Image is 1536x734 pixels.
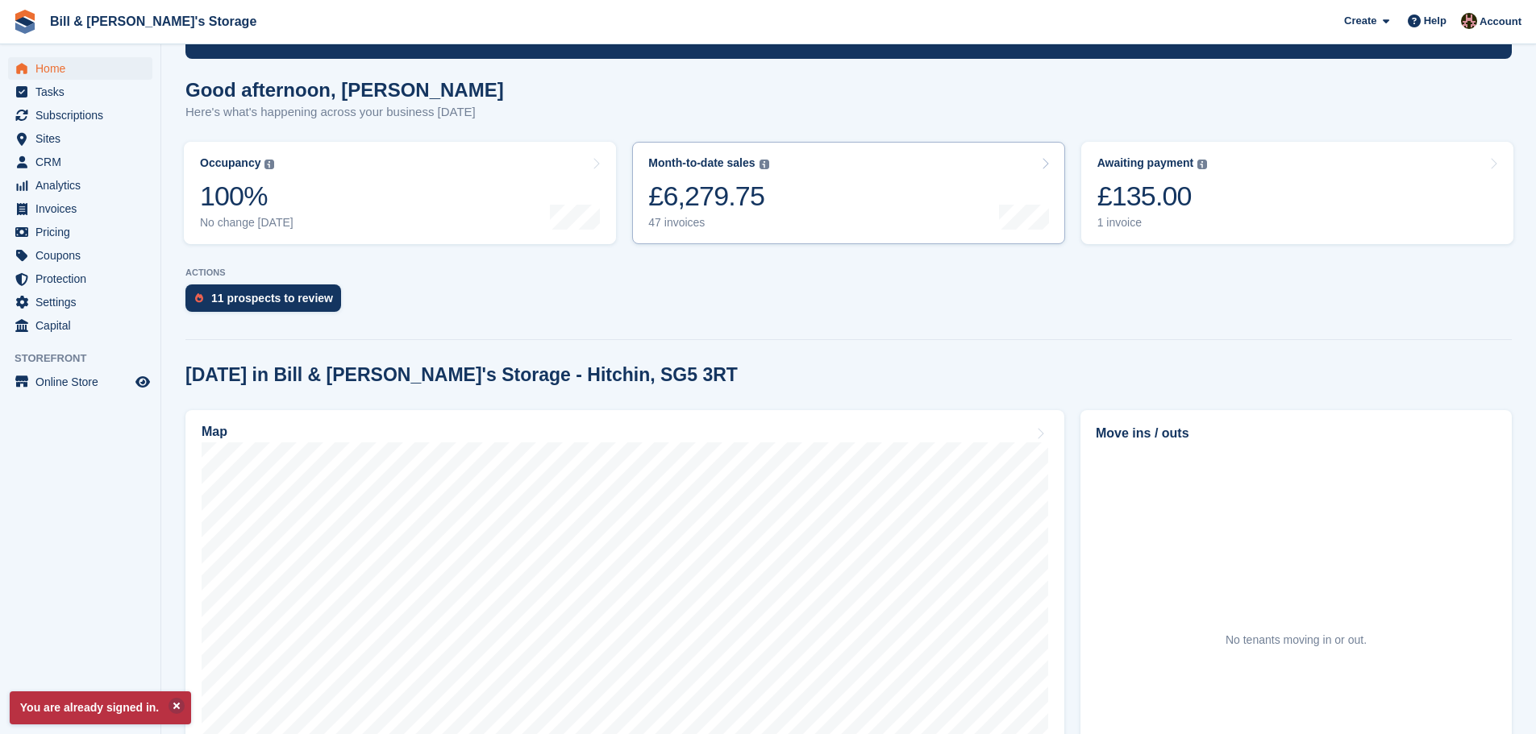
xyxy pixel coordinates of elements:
a: menu [8,104,152,126]
a: 11 prospects to review [185,284,349,320]
img: icon-info-grey-7440780725fd019a000dd9b08b2336e03edf1995a4989e88bcd33f0948082b44.svg [264,160,274,169]
h1: Good afternoon, [PERSON_NAME] [185,79,504,101]
span: Analytics [35,174,132,197]
div: Occupancy [200,156,260,170]
span: Subscriptions [35,104,132,126]
span: Settings [35,291,132,313]
a: menu [8,291,152,313]
img: stora-icon-8386f47178a22dfd0bd8f6a31ec36ba5ce8667c1dd55bd0f319d3a0aa187defe.svg [13,10,37,34]
a: Preview store [133,372,152,392]
p: ACTIONS [185,267,1512,278]
div: Awaiting payment [1097,156,1194,170]
div: £6,279.75 [648,180,768,213]
a: menu [8,57,152,80]
a: Bill & [PERSON_NAME]'s Storage [44,8,263,35]
span: Protection [35,267,132,290]
div: No tenants moving in or out. [1226,632,1367,649]
a: menu [8,197,152,220]
div: Month-to-date sales [648,156,755,170]
img: Jack Bottesch [1461,13,1477,29]
a: menu [8,244,152,267]
span: Coupons [35,244,132,267]
p: Here's what's happening across your business [DATE] [185,103,504,122]
span: Invoices [35,197,132,220]
span: CRM [35,151,132,173]
p: You are already signed in. [10,691,191,724]
span: Tasks [35,81,132,103]
a: menu [8,174,152,197]
div: 1 invoice [1097,216,1208,230]
div: £135.00 [1097,180,1208,213]
span: Account [1480,14,1521,30]
a: menu [8,127,152,150]
a: Awaiting payment £135.00 1 invoice [1081,142,1513,244]
h2: Map [202,425,227,439]
span: Help [1424,13,1447,29]
img: prospect-51fa495bee0391a8d652442698ab0144808aea92771e9ea1ae160a38d050c398.svg [195,293,203,303]
img: icon-info-grey-7440780725fd019a000dd9b08b2336e03edf1995a4989e88bcd33f0948082b44.svg [1197,160,1207,169]
a: menu [8,221,152,243]
a: menu [8,151,152,173]
div: 11 prospects to review [211,292,333,305]
span: Sites [35,127,132,150]
span: Create [1344,13,1376,29]
span: Online Store [35,371,132,393]
a: menu [8,371,152,393]
div: No change [DATE] [200,216,293,230]
span: Pricing [35,221,132,243]
a: menu [8,267,152,290]
a: menu [8,314,152,337]
img: icon-info-grey-7440780725fd019a000dd9b08b2336e03edf1995a4989e88bcd33f0948082b44.svg [760,160,769,169]
div: 100% [200,180,293,213]
a: Occupancy 100% No change [DATE] [184,142,616,244]
h2: Move ins / outs [1096,424,1496,443]
div: 47 invoices [648,216,768,230]
span: Storefront [15,350,160,367]
a: menu [8,81,152,103]
a: Month-to-date sales £6,279.75 47 invoices [632,142,1064,244]
span: Capital [35,314,132,337]
h2: [DATE] in Bill & [PERSON_NAME]'s Storage - Hitchin, SG5 3RT [185,364,738,386]
span: Home [35,57,132,80]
